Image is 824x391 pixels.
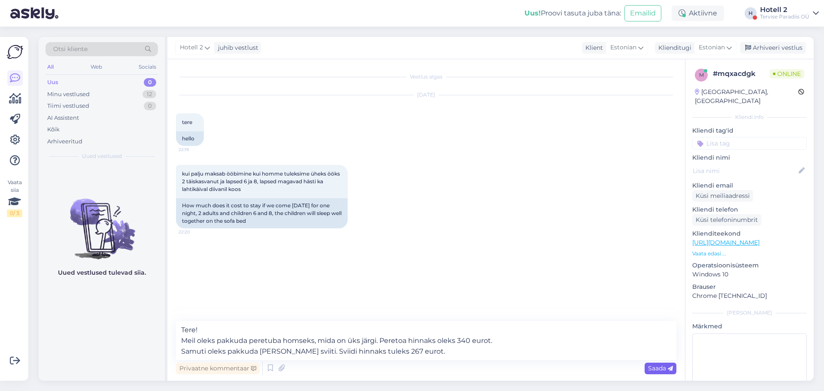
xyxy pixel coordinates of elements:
div: 12 [142,90,156,99]
div: Vestlus algas [176,73,676,81]
div: Uus [47,78,58,87]
span: Saada [648,364,673,372]
div: # mqxacdgk [713,69,769,79]
p: Operatsioonisüsteem [692,261,807,270]
div: AI Assistent [47,114,79,122]
div: hello [176,131,204,146]
p: Klienditeekond [692,229,807,238]
img: Askly Logo [7,44,23,60]
div: Kõik [47,125,60,134]
p: Kliendi email [692,181,807,190]
p: Chrome [TECHNICAL_ID] [692,291,807,300]
span: tere [182,119,192,125]
div: juhib vestlust [215,43,258,52]
button: Emailid [624,5,661,21]
div: [DATE] [176,91,676,99]
span: Uued vestlused [82,152,122,160]
span: Otsi kliente [53,45,88,54]
div: Küsi meiliaadressi [692,190,753,202]
p: Vaata edasi ... [692,250,807,258]
span: Hotell 2 [180,43,203,52]
textarea: Tere! Meil oleks pakkuda peretuba homseks, mida on üks järgi. Peretoa hinnaks oleks 340 eurot. Sa... [176,321,676,360]
div: H [745,7,757,19]
div: Arhiveeri vestlus [740,42,806,54]
div: Socials [137,61,158,73]
div: All [45,61,55,73]
div: 0 [144,78,156,87]
div: Proovi tasuta juba täna: [524,8,621,18]
span: m [699,72,704,78]
p: Märkmed [692,322,807,331]
div: 0 / 3 [7,209,22,217]
div: Küsi telefoninumbrit [692,214,761,226]
b: Uus! [524,9,541,17]
div: Klient [582,43,603,52]
div: Arhiveeritud [47,137,82,146]
div: Minu vestlused [47,90,90,99]
p: Kliendi nimi [692,153,807,162]
span: 22:20 [179,229,211,235]
div: 0 [144,102,156,110]
p: Kliendi telefon [692,205,807,214]
div: Tervise Paradiis OÜ [760,13,809,20]
p: Uued vestlused tulevad siia. [58,268,146,277]
p: Brauser [692,282,807,291]
span: kui palju maksab ööbimine kui homme tuleksime üheks ööks 2 täiskasvanut ja lapsed 6 ja 8, lapsed ... [182,170,341,192]
img: No chats [39,183,165,261]
div: Web [89,61,104,73]
input: Lisa tag [692,137,807,150]
div: How much does it cost to stay if we come [DATE] for one night, 2 adults and children 6 and 8, the... [176,198,348,228]
div: Privaatne kommentaar [176,363,260,374]
span: Estonian [610,43,636,52]
div: [PERSON_NAME] [692,309,807,317]
span: Estonian [699,43,725,52]
div: Vaata siia [7,179,22,217]
div: Tiimi vestlused [47,102,89,110]
input: Lisa nimi [693,166,797,176]
div: Kliendi info [692,113,807,121]
a: [URL][DOMAIN_NAME] [692,239,760,246]
div: Aktiivne [672,6,724,21]
span: 22:19 [179,146,211,153]
a: Hotell 2Tervise Paradiis OÜ [760,6,819,20]
p: Windows 10 [692,270,807,279]
div: [GEOGRAPHIC_DATA], [GEOGRAPHIC_DATA] [695,88,798,106]
p: Kliendi tag'id [692,126,807,135]
div: Klienditugi [655,43,691,52]
div: Hotell 2 [760,6,809,13]
span: Online [769,69,804,79]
